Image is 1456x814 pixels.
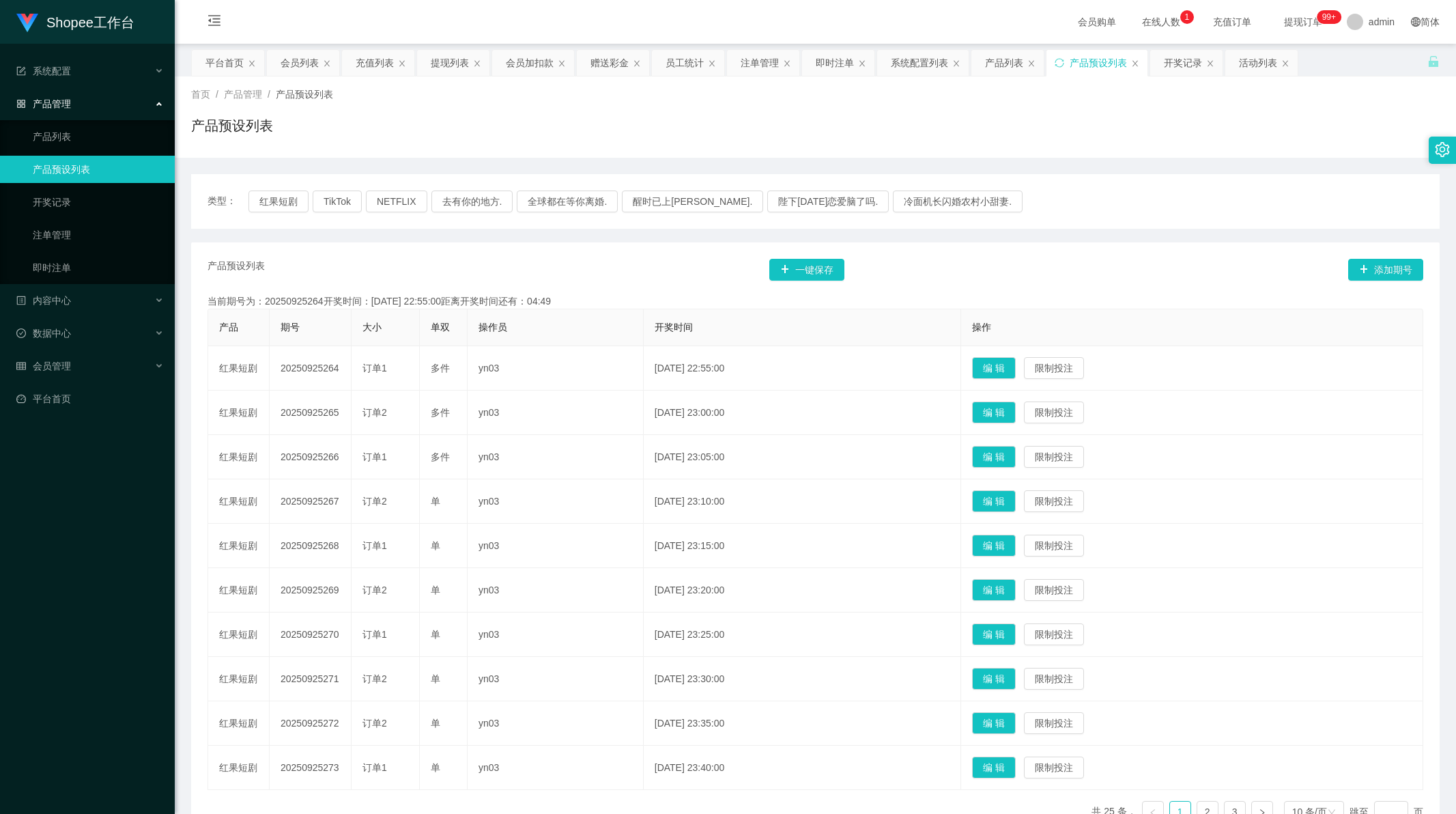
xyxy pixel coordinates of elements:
button: 限制投注 [1024,357,1084,379]
span: 开奖时间 [655,322,693,333]
i: 图标: close [398,59,406,68]
span: 单双 [431,322,450,333]
button: 限制投注 [1024,757,1084,778]
button: TikTok [313,191,362,212]
span: 订单2 [362,673,387,684]
button: 去有你的地方. [431,191,513,212]
span: 多件 [431,451,450,462]
span: 在线人数 [1135,17,1187,27]
span: 操作 [972,322,991,333]
button: NETFLIX [366,191,427,212]
button: 限制投注 [1024,623,1084,645]
span: 产品管理 [16,98,71,109]
td: [DATE] 22:55:00 [644,346,962,391]
i: 图标: close [248,59,256,68]
button: 编 辑 [972,757,1016,778]
a: 图标: dashboard平台首页 [16,385,164,412]
td: 红果短剧 [208,435,270,479]
a: 注单管理 [33,221,164,249]
td: 红果短剧 [208,391,270,435]
td: [DATE] 23:15:00 [644,524,962,568]
span: 大小 [362,322,382,333]
div: 员工统计 [666,50,704,76]
span: 类型： [208,191,248,212]
button: 限制投注 [1024,668,1084,690]
td: 20250925266 [270,435,352,479]
td: 红果短剧 [208,568,270,613]
td: yn03 [468,746,644,790]
i: 图标: close [952,59,960,68]
td: [DATE] 23:00:00 [644,391,962,435]
div: 会员加扣款 [506,50,554,76]
td: 20250925272 [270,701,352,746]
span: 单 [431,673,440,684]
button: 编 辑 [972,623,1016,645]
td: yn03 [468,613,644,657]
span: 订单1 [362,762,387,773]
sup: 1 [1180,10,1194,24]
i: 图标: global [1411,17,1421,27]
div: 注单管理 [741,50,779,76]
span: 订单1 [362,629,387,640]
div: 平台首页 [205,50,244,76]
td: [DATE] 23:30:00 [644,657,962,701]
span: 订单2 [362,407,387,418]
span: 会员管理 [16,361,71,371]
td: yn03 [468,479,644,524]
td: 20250925264 [270,346,352,391]
span: 订单2 [362,496,387,507]
button: 全球都在等你离婚. [517,191,618,212]
div: 产品预设列表 [1070,50,1127,76]
span: 订单1 [362,540,387,551]
i: 图标: close [1027,59,1036,68]
button: 编 辑 [972,579,1016,601]
button: 陛下[DATE]恋爱脑了吗. [767,191,889,212]
td: [DATE] 23:10:00 [644,479,962,524]
img: logo.9652507e.png [16,14,38,33]
span: 多件 [431,363,450,374]
button: 编 辑 [972,535,1016,557]
td: [DATE] 23:35:00 [644,701,962,746]
td: 20250925271 [270,657,352,701]
span: 数据中心 [16,328,71,339]
button: 限制投注 [1024,712,1084,734]
td: 红果短剧 [208,701,270,746]
a: Shopee工作台 [16,16,134,27]
i: 图标: sync [1055,58,1064,68]
div: 活动列表 [1239,50,1277,76]
td: yn03 [468,524,644,568]
td: 红果短剧 [208,479,270,524]
button: 醒时已上[PERSON_NAME]. [622,191,763,212]
span: 订单1 [362,451,387,462]
span: / [216,89,218,100]
td: 红果短剧 [208,613,270,657]
div: 即时注单 [816,50,854,76]
td: 20250925268 [270,524,352,568]
i: 图标: close [323,59,331,68]
td: yn03 [468,346,644,391]
span: 多件 [431,407,450,418]
i: 图标: close [558,59,566,68]
i: 图标: close [473,59,481,68]
button: 编 辑 [972,490,1016,512]
span: 单 [431,718,440,729]
button: 限制投注 [1024,579,1084,601]
div: 当前期号为：20250925264开奖时间：[DATE] 22:55:00距离开奖时间还有：04:49 [208,294,1423,309]
span: 产品管理 [224,89,262,100]
div: 提现列表 [431,50,469,76]
td: [DATE] 23:05:00 [644,435,962,479]
div: 产品列表 [985,50,1023,76]
i: 图标: close [858,59,866,68]
span: 订单1 [362,363,387,374]
sup: 327 [1317,10,1341,24]
button: 限制投注 [1024,490,1084,512]
a: 产品列表 [33,123,164,150]
button: 限制投注 [1024,446,1084,468]
div: 开奖记录 [1164,50,1202,76]
button: 编 辑 [972,446,1016,468]
i: 图标: close [1131,59,1139,68]
td: 红果短剧 [208,524,270,568]
td: [DATE] 23:25:00 [644,613,962,657]
span: 操作员 [479,322,507,333]
h1: Shopee工作台 [46,1,134,44]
